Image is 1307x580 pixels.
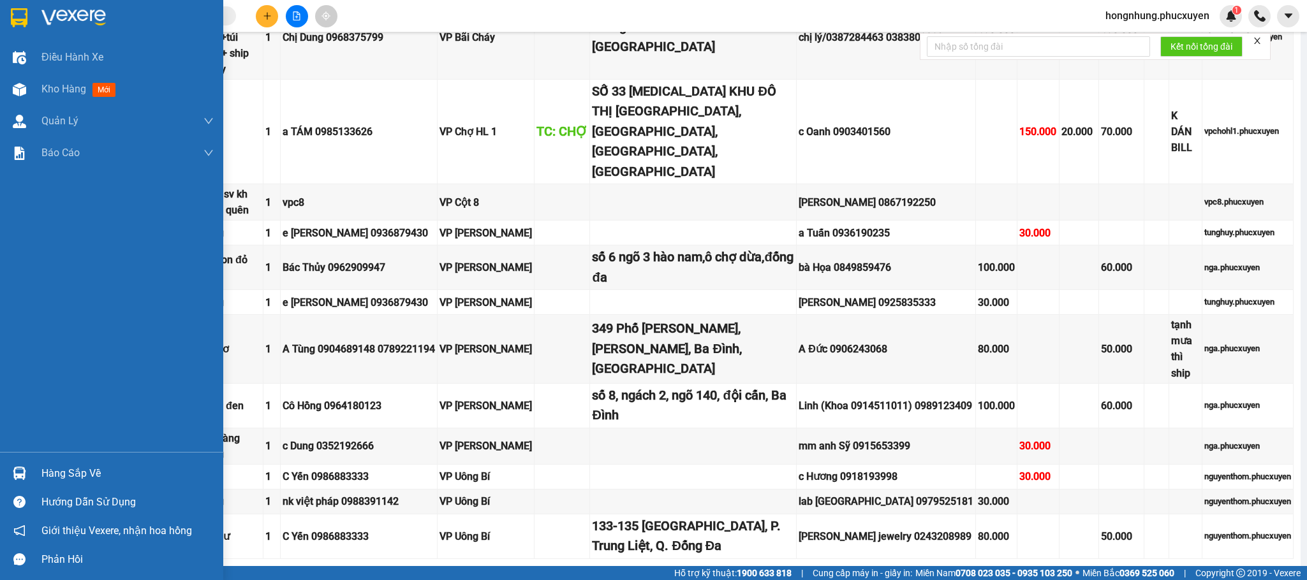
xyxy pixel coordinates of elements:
[978,259,1015,275] div: 100.000
[1254,10,1266,22] img: phone-icon
[1082,566,1174,580] span: Miền Bắc
[286,5,308,27] button: file-add
[439,124,532,140] div: VP Chợ HL 1
[1204,399,1291,412] div: nga.phucxuyen
[1101,528,1142,544] div: 50.000
[438,315,535,384] td: VP Hạ Long
[283,398,435,414] div: Cô Hồng 0964180123
[978,398,1015,414] div: 100.000
[1283,10,1294,22] span: caret-down
[1101,398,1142,414] div: 60.000
[1171,108,1200,156] div: K DÁN BILL
[536,122,587,141] div: TC: CHỢ
[203,116,214,126] span: down
[265,398,278,414] div: 1
[592,247,794,287] div: số 6 ngõ 3 hào nam,ô chợ dừa,đống đa
[41,49,103,65] span: Điều hành xe
[799,124,973,140] div: c Oanh 0903401560
[1019,124,1057,140] div: 150.000
[592,516,794,556] div: 133-135 [GEOGRAPHIC_DATA], P. Trung Liệt, Q. Đống Đa
[203,528,261,544] div: bì thư
[592,82,794,182] div: SỐ 33 [MEDICAL_DATA] KHU ĐÔ THỊ [GEOGRAPHIC_DATA],[GEOGRAPHIC_DATA],[GEOGRAPHIC_DATA],[GEOGRAPHIC...
[915,566,1072,580] span: Miền Nam
[1019,225,1057,241] div: 30.000
[203,148,214,158] span: down
[439,225,532,241] div: VP [PERSON_NAME]
[439,438,532,454] div: VP [PERSON_NAME]
[439,294,532,310] div: VP [PERSON_NAME]
[203,398,261,414] div: balo đen
[13,51,26,64] img: warehouse-icon
[283,294,435,310] div: e [PERSON_NAME] 0936879430
[283,225,435,241] div: e [PERSON_NAME] 0936879430
[799,468,973,484] div: c Hương 0918193998
[592,17,794,57] div: chung cư Cảnh Sát biển [GEOGRAPHIC_DATA]
[1204,495,1291,508] div: nguyenthom.phucxuyen
[41,464,214,483] div: Hàng sắp về
[292,11,301,20] span: file-add
[438,245,535,290] td: VP Hạ Long
[674,566,792,580] span: Hỗ trợ kỹ thuật:
[265,29,278,45] div: 1
[1184,566,1186,580] span: |
[203,186,261,218] div: Thẻ sv kh limo quên
[439,29,532,45] div: VP Bãi Cháy
[13,147,26,160] img: solution-icon
[283,438,435,454] div: c Dung 0352192666
[1095,8,1220,24] span: hongnhung.phucxuyen
[438,384,535,428] td: VP Hạ Long
[203,124,261,140] div: XỐP
[439,493,532,509] div: VP Uông Bí
[265,225,278,241] div: 1
[321,11,330,20] span: aim
[1061,124,1097,140] div: 20.000
[1170,40,1232,54] span: Kết nối tổng đài
[799,528,973,544] div: [PERSON_NAME] jewelry 0243208989
[592,319,794,379] div: 349 Phố [PERSON_NAME], [PERSON_NAME], Ba Đình, [GEOGRAPHIC_DATA]
[263,11,272,20] span: plus
[1019,468,1057,484] div: 30.000
[41,145,80,161] span: Báo cáo
[978,341,1015,357] div: 80.000
[1253,36,1262,45] span: close
[265,259,278,275] div: 1
[737,568,792,578] strong: 1900 633 818
[1101,341,1142,357] div: 50.000
[438,489,535,514] td: VP Uông Bí
[265,194,278,210] div: 1
[799,294,973,310] div: [PERSON_NAME] 0925835333
[13,83,26,96] img: warehouse-icon
[1204,226,1291,239] div: tunghuy.phucxuyen
[439,194,532,210] div: VP Cột 8
[315,5,337,27] button: aim
[13,496,26,508] span: question-circle
[799,29,973,45] div: chị lý/0387284463 0383808983
[799,259,973,275] div: bà Họa 0849859476
[1204,125,1291,138] div: vpchohl1.phucxuyen
[41,493,214,512] div: Hướng dẫn sử dụng
[1204,296,1291,308] div: tunghuy.phucxuyen
[438,221,535,245] td: VP Hạ Long
[1171,317,1200,381] div: tạnh mưa thì ship
[801,566,803,580] span: |
[13,553,26,565] span: message
[203,294,261,310] div: mẫu
[1204,342,1291,355] div: nga.phucxuyen
[799,493,973,509] div: lab [GEOGRAPHIC_DATA] 0979525181
[439,468,532,484] div: VP Uông Bí
[265,493,278,509] div: 1
[1225,10,1237,22] img: icon-new-feature
[203,225,261,241] div: mẫu
[439,259,532,275] div: VP [PERSON_NAME]
[13,115,26,128] img: warehouse-icon
[927,36,1150,57] input: Nhập số tổng đài
[256,5,278,27] button: plus
[1204,530,1291,542] div: nguyenthom.phucxuyen
[1101,124,1142,140] div: 70.000
[438,428,535,465] td: VP Hạ Long
[799,225,973,241] div: a Tuấn 0936190235
[1019,438,1057,454] div: 30.000
[1204,261,1291,274] div: nga.phucxuyen
[283,468,435,484] div: C Yến 0986883333
[438,465,535,489] td: VP Uông Bí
